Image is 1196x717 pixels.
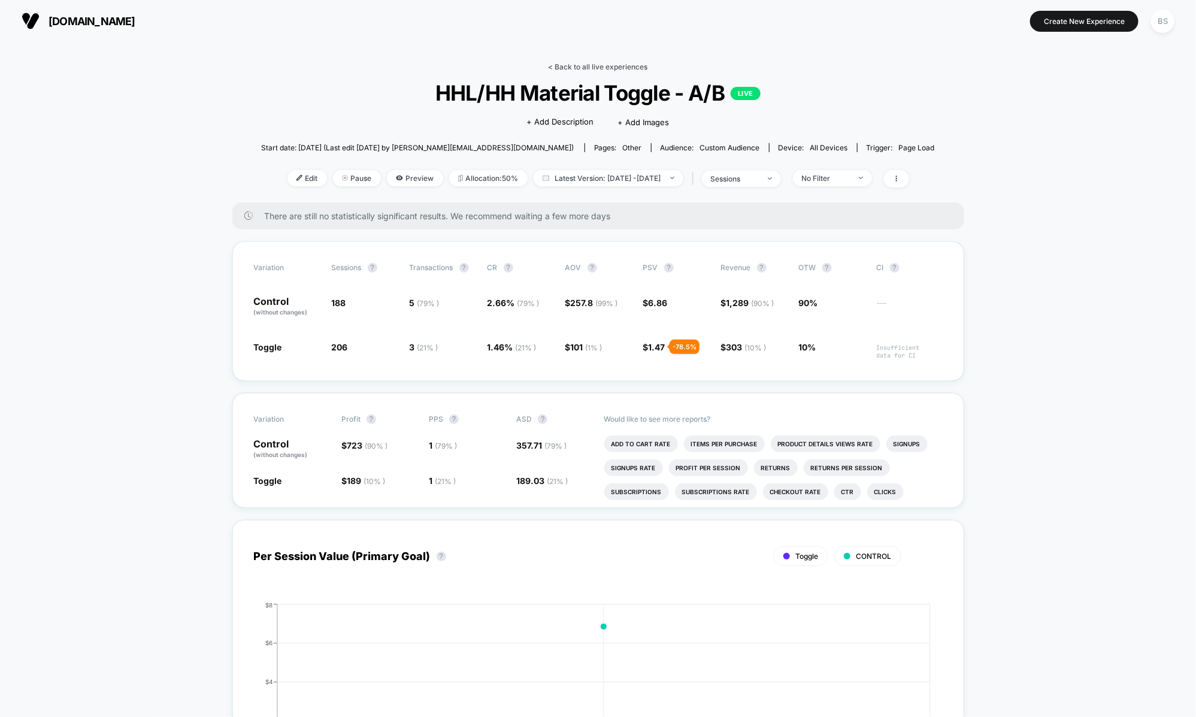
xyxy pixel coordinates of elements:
[675,483,757,500] li: Subscriptions Rate
[254,297,320,317] p: Control
[726,342,767,352] span: 303
[571,298,618,308] span: 257.8
[596,299,618,308] span: ( 99 % )
[347,476,385,486] span: 189
[527,116,594,128] span: + Add Description
[364,477,385,486] span: ( 10 % )
[726,298,774,308] span: 1,289
[341,440,387,450] span: $
[516,343,537,352] span: ( 21 % )
[643,298,668,308] span: $
[516,440,567,450] span: 357.71
[643,263,658,272] span: PSV
[867,143,935,152] div: Trigger:
[757,263,767,273] button: ?
[684,435,765,452] li: Items Per Purchase
[516,476,568,486] span: 189.03
[571,342,602,352] span: 101
[516,415,532,423] span: ASD
[721,342,767,352] span: $
[1151,10,1174,33] div: BS
[435,441,457,450] span: ( 79 % )
[435,477,456,486] span: ( 21 % )
[586,343,602,352] span: ( 1 % )
[822,263,832,273] button: ?
[804,459,890,476] li: Returns Per Session
[265,639,272,646] tspan: $6
[265,678,272,685] tspan: $4
[410,298,440,308] span: 5
[458,175,463,181] img: rebalance
[49,15,135,28] span: [DOMAIN_NAME]
[347,440,387,450] span: 723
[643,342,665,352] span: $
[721,298,774,308] span: $
[549,62,648,71] a: < Back to all live experiences
[669,459,748,476] li: Profit Per Session
[417,299,440,308] span: ( 79 % )
[254,415,320,424] span: Variation
[488,342,537,352] span: 1.46 %
[254,263,320,273] span: Variation
[711,174,759,183] div: sessions
[802,174,850,183] div: No Filter
[332,342,348,352] span: 206
[745,343,767,352] span: ( 10 % )
[899,143,935,152] span: Page Load
[538,415,547,424] button: ?
[799,342,816,352] span: 10%
[877,344,943,359] span: Insufficient data for CI
[544,441,567,450] span: ( 79 % )
[670,340,700,354] div: - 78.5 %
[261,143,574,152] span: Start date: [DATE] (Last edit [DATE] by [PERSON_NAME][EMAIL_ADDRESS][DOMAIN_NAME])
[771,435,880,452] li: Product Details Views Rate
[859,177,863,179] img: end
[1147,9,1178,34] button: BS
[254,476,282,486] span: Toggle
[810,143,848,152] span: all devices
[834,483,861,500] li: Ctr
[731,87,761,100] p: LIVE
[604,459,663,476] li: Signups Rate
[1030,11,1139,32] button: Create New Experience
[332,263,362,272] span: Sessions
[649,342,665,352] span: 1.47
[410,342,438,352] span: 3
[429,476,456,486] span: 1
[368,263,377,273] button: ?
[429,440,457,450] span: 1
[488,263,498,272] span: CR
[417,343,438,352] span: ( 21 % )
[429,415,443,423] span: PPS
[700,143,760,152] span: Custom Audience
[534,170,683,186] span: Latest Version: [DATE] - [DATE]
[265,211,940,221] span: There are still no statistically significant results. We recommend waiting a few more days
[488,298,540,308] span: 2.66 %
[547,477,568,486] span: ( 21 % )
[754,459,798,476] li: Returns
[890,263,900,273] button: ?
[449,415,459,424] button: ?
[333,170,381,186] span: Pause
[543,175,549,181] img: calendar
[565,342,602,352] span: $
[623,143,642,152] span: other
[365,441,387,450] span: ( 90 % )
[721,263,751,272] span: Revenue
[265,601,272,608] tspan: $8
[856,552,892,561] span: CONTROL
[341,415,361,423] span: Profit
[649,298,668,308] span: 6.86
[254,439,329,459] p: Control
[367,415,376,424] button: ?
[565,263,582,272] span: AOV
[341,476,385,486] span: $
[594,143,642,152] div: Pages:
[459,263,469,273] button: ?
[799,298,818,308] span: 90%
[604,415,943,423] p: Would like to see more reports?
[588,263,597,273] button: ?
[342,175,348,181] img: end
[504,263,513,273] button: ?
[254,342,282,352] span: Toggle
